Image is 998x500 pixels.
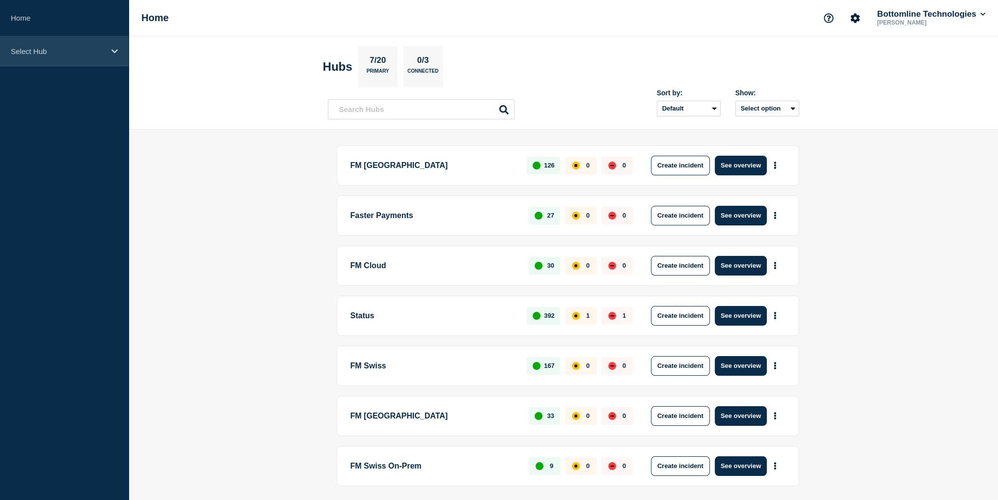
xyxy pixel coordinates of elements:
p: 30 [547,262,554,269]
button: More actions [769,256,782,275]
h1: Home [141,12,169,24]
button: Create incident [651,456,710,476]
div: Sort by: [657,89,721,97]
div: down [608,362,616,370]
p: 1 [622,312,626,319]
div: up [535,212,542,220]
button: Create incident [651,206,710,225]
button: Bottomline Technologies [875,9,987,19]
p: FM Swiss On-Prem [351,456,518,476]
button: See overview [715,456,767,476]
p: Connected [407,68,438,79]
div: up [536,462,543,470]
p: 0 [586,162,590,169]
button: More actions [769,407,782,425]
p: 0 [622,462,626,470]
div: affected [572,412,580,420]
button: More actions [769,306,782,325]
p: 0 [586,412,590,419]
p: 0 [622,362,626,369]
div: up [535,262,542,270]
p: FM [GEOGRAPHIC_DATA] [351,156,516,175]
h2: Hubs [323,60,352,74]
input: Search Hubs [328,99,514,119]
button: Create incident [651,306,710,326]
button: Support [818,8,839,28]
button: Create incident [651,256,710,276]
div: down [608,262,616,270]
div: affected [572,262,580,270]
div: down [608,212,616,220]
p: 9 [550,462,553,470]
button: See overview [715,206,767,225]
button: See overview [715,406,767,426]
div: up [535,412,542,420]
button: Create incident [651,406,710,426]
div: affected [572,162,580,169]
p: 0 [586,462,590,470]
p: 0 [586,212,590,219]
p: 0 [586,362,590,369]
p: 0/3 [413,56,432,68]
div: down [608,162,616,169]
button: More actions [769,457,782,475]
p: 7/20 [366,56,389,68]
p: Status [351,306,516,326]
button: Select option [735,101,799,116]
button: See overview [715,256,767,276]
p: 1 [586,312,590,319]
button: See overview [715,156,767,175]
div: down [608,312,616,320]
div: up [533,162,540,169]
div: Show: [735,89,799,97]
p: 0 [586,262,590,269]
button: More actions [769,357,782,375]
p: Primary [367,68,389,79]
p: 0 [622,212,626,219]
div: affected [572,312,580,320]
p: Select Hub [11,47,105,56]
div: down [608,412,616,420]
div: up [533,362,540,370]
p: 33 [547,412,554,419]
button: Create incident [651,156,710,175]
button: See overview [715,306,767,326]
div: affected [572,212,580,220]
div: up [533,312,540,320]
div: affected [572,362,580,370]
p: 126 [544,162,555,169]
p: FM Cloud [351,256,518,276]
p: 27 [547,212,554,219]
p: 392 [544,312,555,319]
button: More actions [769,156,782,174]
p: 0 [622,262,626,269]
button: Account settings [845,8,865,28]
select: Sort by [657,101,721,116]
p: 0 [622,162,626,169]
p: [PERSON_NAME] [875,19,977,26]
p: 167 [544,362,555,369]
button: Create incident [651,356,710,376]
p: FM Swiss [351,356,516,376]
p: FM [GEOGRAPHIC_DATA] [351,406,518,426]
button: More actions [769,206,782,224]
button: See overview [715,356,767,376]
div: affected [572,462,580,470]
div: down [608,462,616,470]
p: 0 [622,412,626,419]
p: Faster Payments [351,206,518,225]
